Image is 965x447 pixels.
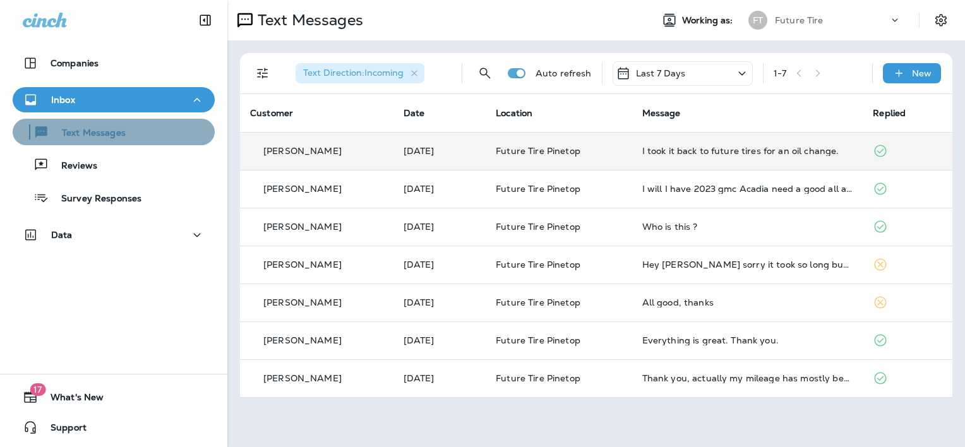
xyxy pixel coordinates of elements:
div: Thank you, actually my mileage has mostly been locally lately and I'm out on of town; car parked ... [642,373,853,383]
p: Future Tire [775,15,824,25]
div: FT [748,11,767,30]
button: Text Messages [13,119,215,145]
span: Future Tire Pinetop [496,297,580,308]
p: [PERSON_NAME] [263,146,342,156]
p: Inbox [51,95,75,105]
p: Companies [51,58,99,68]
p: Data [51,230,73,240]
span: Future Tire Pinetop [496,145,580,157]
p: Sep 8, 2025 09:49 AM [404,373,476,383]
p: Reviews [49,160,97,172]
span: Future Tire Pinetop [496,183,580,194]
span: Text Direction : Incoming [303,67,404,78]
button: Search Messages [472,61,498,86]
span: Location [496,107,532,119]
span: Support [38,422,87,438]
div: Hey Rex sorry it took so long but I emailed you those pictures. [642,259,853,270]
p: [PERSON_NAME] [263,373,342,383]
p: [PERSON_NAME] [263,335,342,345]
span: What's New [38,392,104,407]
button: Reviews [13,152,215,178]
div: Text Direction:Incoming [296,63,424,83]
p: Last 7 Days [636,68,686,78]
button: Survey Responses [13,184,215,211]
div: I took it back to future tires for an oil change. [642,146,853,156]
p: Sep 16, 2025 09:38 AM [404,146,476,156]
span: Date [404,107,425,119]
button: 17What's New [13,384,215,410]
p: Sep 12, 2025 12:10 PM [404,259,476,270]
span: Future Tire Pinetop [496,221,580,232]
p: Auto refresh [536,68,592,78]
div: Everything is great. Thank you. [642,335,853,345]
div: I will I have 2023 gmc Acadia need a good all around tire 50000 miles or more I going to Oklahoma... [642,184,853,194]
div: All good, thanks [642,297,853,307]
button: Support [13,415,215,440]
p: [PERSON_NAME] [263,184,342,194]
span: Future Tire Pinetop [496,259,580,270]
button: Collapse Sidebar [188,8,223,33]
button: Filters [250,61,275,86]
p: Sep 16, 2025 08:45 AM [404,184,476,194]
p: [PERSON_NAME] [263,259,342,270]
span: Working as: [682,15,736,26]
button: Settings [930,9,952,32]
span: Future Tire Pinetop [496,372,580,384]
span: 17 [30,383,45,396]
p: Sep 10, 2025 08:04 AM [404,335,476,345]
span: Message [642,107,681,119]
p: Survey Responses [49,193,141,205]
button: Inbox [13,87,215,112]
p: [PERSON_NAME] [263,297,342,307]
button: Data [13,222,215,247]
div: Who is this ? [642,222,853,232]
p: [PERSON_NAME] [263,222,342,232]
span: Customer [250,107,293,119]
p: New [912,68,932,78]
button: Companies [13,51,215,76]
span: Future Tire Pinetop [496,335,580,346]
div: 1 - 7 [774,68,786,78]
p: Text Messages [49,128,126,140]
p: Sep 13, 2025 04:02 PM [404,222,476,232]
p: Text Messages [253,11,363,30]
span: Replied [873,107,906,119]
p: Sep 10, 2025 09:43 AM [404,297,476,307]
